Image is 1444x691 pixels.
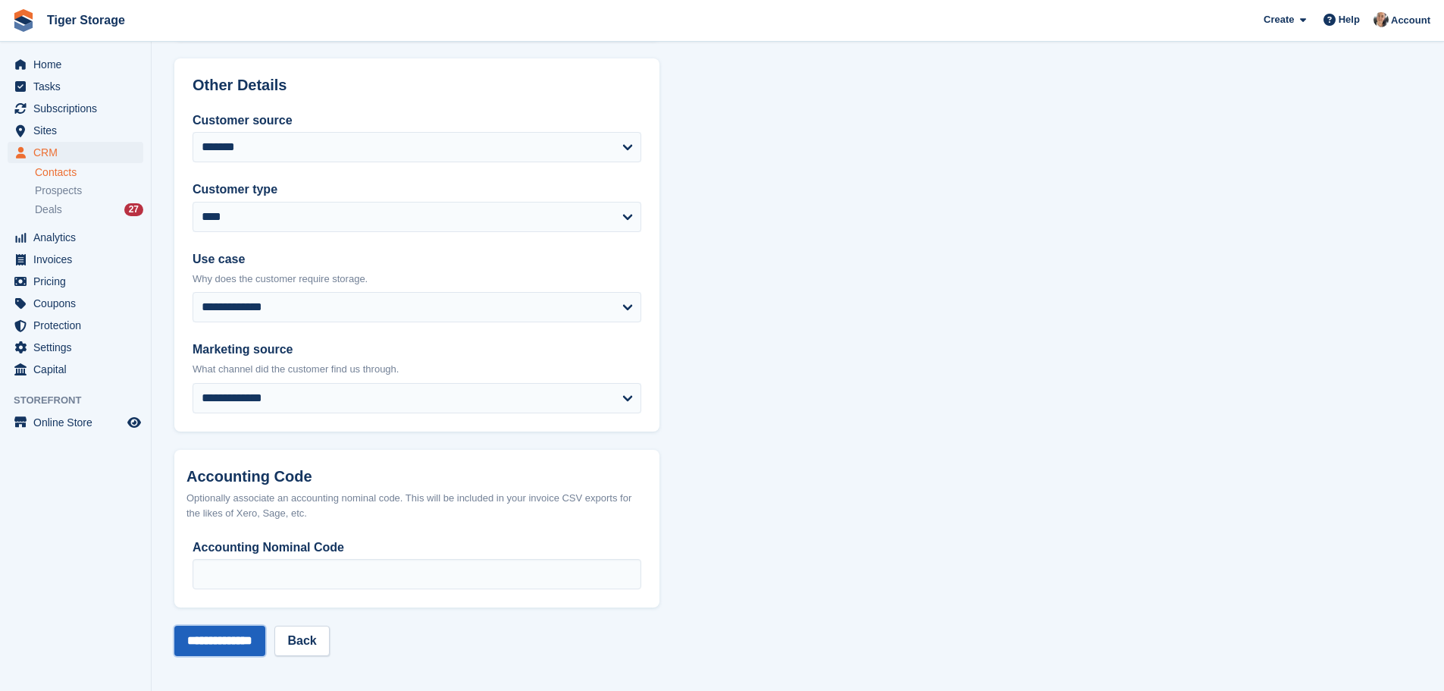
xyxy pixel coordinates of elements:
[8,76,143,97] a: menu
[193,112,641,130] label: Customer source
[35,183,143,199] a: Prospects
[8,98,143,119] a: menu
[1374,12,1389,27] img: Becky Martin
[193,77,641,94] h2: Other Details
[8,120,143,141] a: menu
[274,626,329,656] a: Back
[1339,12,1360,27] span: Help
[186,491,647,520] div: Optionally associate an accounting nominal code. This will be included in your invoice CSV export...
[1264,12,1294,27] span: Create
[14,393,151,408] span: Storefront
[33,359,124,380] span: Capital
[193,362,641,377] p: What channel did the customer find us through.
[35,202,143,218] a: Deals 27
[193,181,641,199] label: Customer type
[124,203,143,216] div: 27
[33,120,124,141] span: Sites
[35,184,82,198] span: Prospects
[8,54,143,75] a: menu
[33,315,124,336] span: Protection
[12,9,35,32] img: stora-icon-8386f47178a22dfd0bd8f6a31ec36ba5ce8667c1dd55bd0f319d3a0aa187defe.svg
[33,54,124,75] span: Home
[33,337,124,358] span: Settings
[8,315,143,336] a: menu
[125,413,143,432] a: Preview store
[193,539,641,557] label: Accounting Nominal Code
[41,8,131,33] a: Tiger Storage
[33,98,124,119] span: Subscriptions
[193,272,641,287] p: Why does the customer require storage.
[33,227,124,248] span: Analytics
[8,359,143,380] a: menu
[8,337,143,358] a: menu
[193,341,641,359] label: Marketing source
[8,293,143,314] a: menu
[35,203,62,217] span: Deals
[8,412,143,433] a: menu
[33,142,124,163] span: CRM
[8,249,143,270] a: menu
[33,271,124,292] span: Pricing
[8,227,143,248] a: menu
[8,142,143,163] a: menu
[193,250,641,269] label: Use case
[35,165,143,180] a: Contacts
[33,412,124,433] span: Online Store
[33,293,124,314] span: Coupons
[186,468,647,485] h2: Accounting Code
[8,271,143,292] a: menu
[1391,13,1430,28] span: Account
[33,76,124,97] span: Tasks
[33,249,124,270] span: Invoices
